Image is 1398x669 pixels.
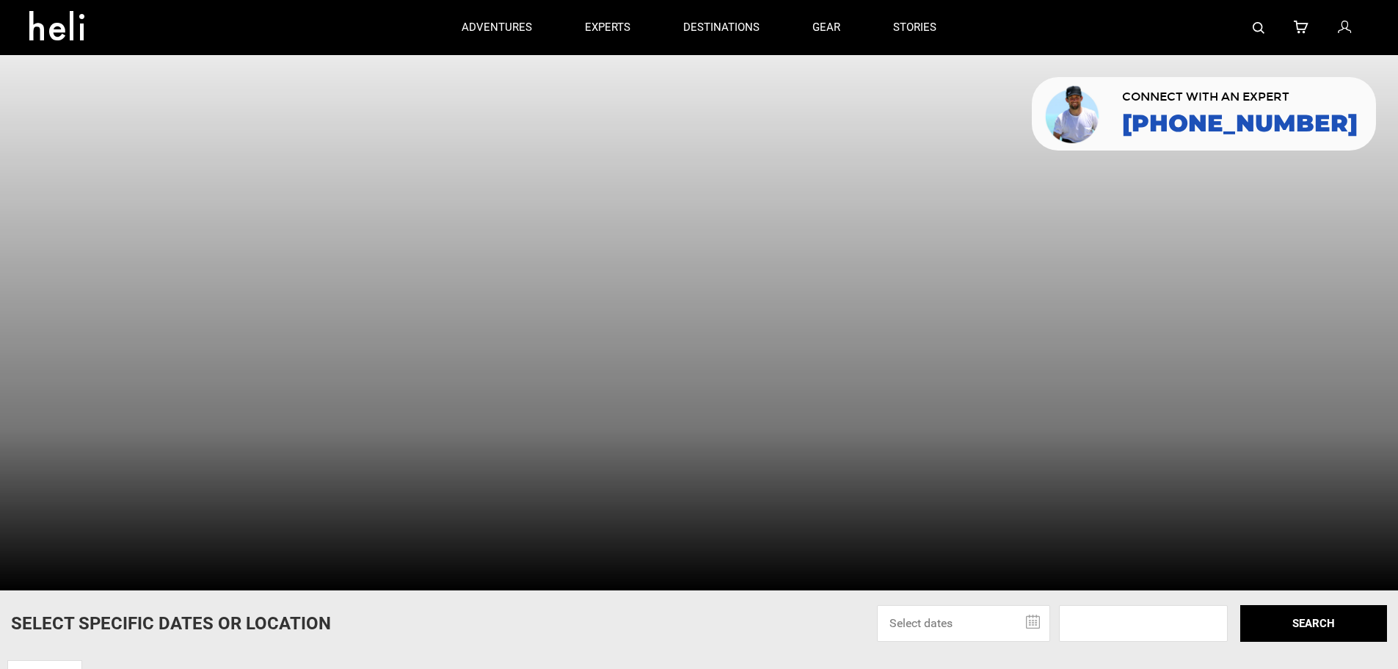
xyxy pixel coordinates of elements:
img: contact our team [1043,83,1104,145]
p: destinations [683,20,760,35]
span: CONNECT WITH AN EXPERT [1122,91,1358,103]
button: SEARCH [1240,605,1387,642]
p: adventures [462,20,532,35]
input: Select dates [877,605,1050,642]
p: Select Specific Dates Or Location [11,611,331,636]
p: experts [585,20,630,35]
a: [PHONE_NUMBER] [1122,110,1358,137]
img: search-bar-icon.svg [1253,22,1264,34]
